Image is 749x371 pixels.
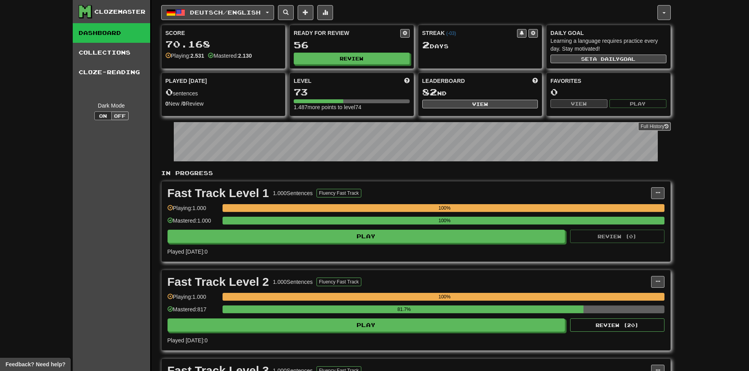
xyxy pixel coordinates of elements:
[422,29,517,37] div: Streak
[294,87,410,97] div: 73
[317,189,361,197] button: Fluency Fast Track
[167,276,269,288] div: Fast Track Level 2
[166,29,282,37] div: Score
[190,9,261,16] span: Deutsch / English
[550,37,666,53] div: Learning a language requires practice every day. Stay motivated!
[166,39,282,49] div: 70.168
[225,293,664,301] div: 100%
[294,53,410,64] button: Review
[638,122,670,131] a: Full History
[422,39,430,50] span: 2
[167,305,219,318] div: Mastered: 817
[570,318,664,332] button: Review (20)
[161,5,274,20] button: Deutsch/English
[73,23,150,43] a: Dashboard
[161,169,671,177] p: In Progress
[182,101,186,107] strong: 0
[167,337,208,344] span: Played [DATE]: 0
[294,40,410,50] div: 56
[166,77,207,85] span: Played [DATE]
[167,204,219,217] div: Playing: 1.000
[550,55,666,63] button: Seta dailygoal
[225,217,664,225] div: 100%
[167,293,219,306] div: Playing: 1.000
[79,102,144,110] div: Dark Mode
[422,77,465,85] span: Leaderboard
[550,29,666,37] div: Daily Goal
[167,187,269,199] div: Fast Track Level 1
[166,87,282,97] div: sentences
[73,62,150,82] a: Cloze-Reading
[94,8,145,16] div: Clozemaster
[166,86,173,97] span: 0
[317,278,361,286] button: Fluency Fast Track
[166,52,204,60] div: Playing:
[298,5,313,20] button: Add sentence to collection
[166,101,169,107] strong: 0
[73,43,150,62] a: Collections
[404,77,410,85] span: Score more points to level up
[550,99,607,108] button: View
[208,52,252,60] div: Mastered:
[422,87,538,97] div: nd
[446,31,456,36] a: (-03)
[238,53,252,59] strong: 2.130
[422,86,437,97] span: 82
[225,204,664,212] div: 100%
[166,100,282,108] div: New / Review
[6,360,65,368] span: Open feedback widget
[593,56,620,62] span: a daily
[317,5,333,20] button: More stats
[294,103,410,111] div: 1.487 more points to level 74
[532,77,538,85] span: This week in points, UTC
[609,99,666,108] button: Play
[422,100,538,108] button: View
[94,111,112,120] button: On
[167,318,565,332] button: Play
[273,278,313,286] div: 1.000 Sentences
[190,53,204,59] strong: 2.531
[225,305,583,313] div: 81.7%
[167,217,219,230] div: Mastered: 1.000
[422,40,538,50] div: Day s
[570,230,664,243] button: Review (0)
[550,87,666,97] div: 0
[294,77,311,85] span: Level
[294,29,400,37] div: Ready for Review
[278,5,294,20] button: Search sentences
[550,77,666,85] div: Favorites
[111,111,129,120] button: Off
[167,230,565,243] button: Play
[273,189,313,197] div: 1.000 Sentences
[167,249,208,255] span: Played [DATE]: 0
